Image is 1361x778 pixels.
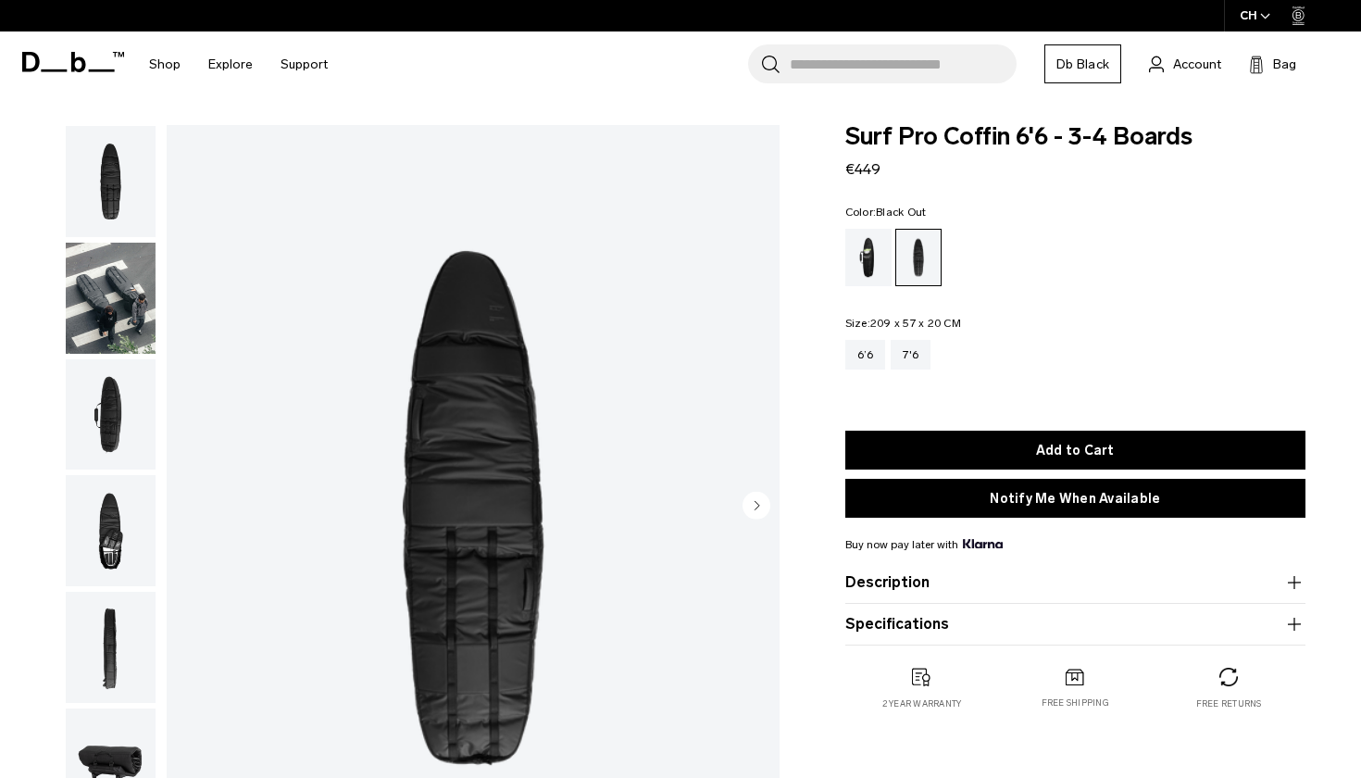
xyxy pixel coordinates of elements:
nav: Main Navigation [135,31,342,97]
img: Surf Pro Coffin 6'6 - 3-4 Boards [66,592,156,703]
button: Surf Pro Coffin 6'6 - 3-4 Boards [65,358,156,471]
button: Specifications [845,613,1305,635]
span: Account [1173,55,1221,74]
legend: Size: [845,318,961,329]
img: {"height" => 20, "alt" => "Klarna"} [963,539,1003,548]
img: Surf Pro Coffin 6'6 - 3-4 Boards [66,359,156,471]
button: Surf Pro Coffin 6'6 - 3-4 Boards [65,474,156,587]
a: 7'6 [891,340,930,370]
a: Account [1149,53,1221,75]
span: Buy now pay later with [845,536,1003,553]
button: Surf Pro Coffin 6'6 - 3-4 Boards [65,242,156,355]
span: Surf Pro Coffin 6'6 - 3-4 Boards [845,125,1305,149]
p: Free shipping [1042,696,1109,709]
a: Shop [149,31,181,97]
button: Bag [1249,53,1296,75]
p: 2 year warranty [882,697,962,710]
img: Surf Pro Coffin 6'6 - 3-4 Boards [66,243,156,354]
img: Surf Pro Coffin 6'6 - 3-4 Boards [66,475,156,586]
a: Explore [208,31,253,97]
span: Black Out [876,206,926,219]
button: Add to Cart [845,431,1305,470]
a: Black Out [895,229,942,286]
img: Surf Pro Coffin 6'6 - 3-4 Boards [66,126,156,237]
legend: Color: [845,207,927,218]
button: Surf Pro Coffin 6'6 - 3-4 Boards [65,125,156,238]
button: Description [845,571,1305,594]
span: Bag [1273,55,1296,74]
a: Support [281,31,328,97]
button: Notify Me When Available [845,479,1305,518]
span: 209 x 57 x 20 CM [870,317,961,330]
a: Db Black [1044,44,1121,83]
p: Free returns [1196,697,1262,710]
a: 6’6 [845,340,886,370]
a: Db x New Amsterdam Surf Association [845,229,892,286]
span: €449 [845,160,880,178]
button: Surf Pro Coffin 6'6 - 3-4 Boards [65,591,156,704]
